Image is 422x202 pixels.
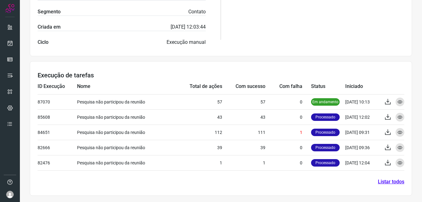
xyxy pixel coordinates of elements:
[265,79,311,94] td: Com falha
[175,79,222,94] td: Total de ações
[222,79,265,94] td: Com sucesso
[311,113,340,121] p: Processado
[311,144,340,151] p: Processado
[38,109,77,125] td: 85608
[311,159,340,167] p: Processado
[38,39,48,46] label: Ciclo
[345,109,379,125] td: [DATE] 12:02
[265,140,311,155] td: 0
[311,79,345,94] td: Status
[345,125,379,140] td: [DATE] 09:31
[265,125,311,140] td: 1
[265,94,311,109] td: 0
[175,155,222,170] td: 1
[311,129,340,136] p: Processado
[77,125,175,140] td: Pesquisa não participou da reunião
[77,155,175,170] td: Pesquisa não participou da reunião
[378,178,404,186] a: Listar todos
[171,23,206,31] p: [DATE] 12:03:44
[77,140,175,155] td: Pesquisa não participou da reunião
[167,39,206,46] p: Execução manual
[222,109,265,125] td: 43
[222,125,265,140] td: 111
[345,79,379,94] td: Iniciado
[188,8,206,16] p: Contato
[38,125,77,140] td: 84651
[265,109,311,125] td: 0
[311,98,340,106] p: Em andamento
[222,94,265,109] td: 57
[38,140,77,155] td: 82666
[345,140,379,155] td: [DATE] 09:36
[38,8,61,16] label: Segmento
[38,94,77,109] td: 87070
[345,94,379,109] td: [DATE] 10:13
[175,109,222,125] td: 43
[265,155,311,170] td: 0
[38,155,77,170] td: 82476
[175,94,222,109] td: 57
[77,109,175,125] td: Pesquisa não participou da reunião
[38,79,77,94] td: ID Execução
[222,155,265,170] td: 1
[175,125,222,140] td: 112
[77,79,175,94] td: Nome
[6,191,14,198] img: avatar-user-boy.jpg
[175,140,222,155] td: 39
[5,4,15,13] img: Logo
[38,71,404,79] h3: Execução de tarefas
[38,23,61,31] label: Criada em
[345,155,379,170] td: [DATE] 12:04
[222,140,265,155] td: 39
[77,94,175,109] td: Pesquisa não participou da reunião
